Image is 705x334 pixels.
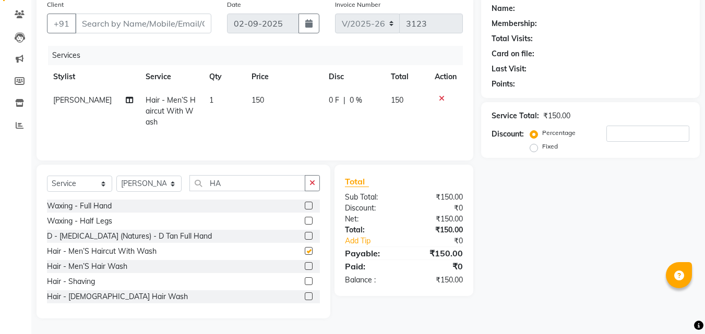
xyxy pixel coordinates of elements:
th: Action [428,65,463,89]
div: Waxing - Half Legs [47,216,112,227]
div: Points: [492,79,515,90]
div: ₹150.00 [404,275,471,286]
span: 0 % [350,95,362,106]
label: Percentage [542,128,576,138]
div: Card on file: [492,48,534,59]
div: Service Total: [492,110,539,121]
div: Membership: [492,18,537,29]
div: Last Visit: [492,64,527,75]
div: Balance : [337,275,404,286]
div: Name: [492,3,515,14]
div: Paid: [337,260,404,273]
span: 1 [209,95,213,105]
th: Price [245,65,322,89]
input: Search or Scan [189,175,305,191]
div: ₹150.00 [543,110,570,121]
span: 0 F [329,95,339,106]
div: Total Visits: [492,33,533,44]
div: Waxing - Full Hand [47,201,112,212]
th: Service [139,65,203,89]
div: Discount: [492,129,524,140]
div: D - [MEDICAL_DATA] (Natures) - D Tan Full Hand [47,231,212,242]
div: Discount: [337,203,404,214]
span: 150 [391,95,403,105]
div: ₹0 [404,260,471,273]
div: ₹150.00 [404,192,471,203]
div: Hair - Shaving [47,276,95,287]
div: ₹0 [415,236,471,246]
div: Total: [337,225,404,236]
div: ₹0 [404,203,471,214]
label: Fixed [542,142,558,151]
th: Total [385,65,429,89]
span: 150 [252,95,264,105]
th: Qty [203,65,245,89]
div: Hair - [DEMOGRAPHIC_DATA] Hair Wash [47,291,188,302]
span: | [343,95,345,106]
div: Hair - Men’S Haircut With Wash [47,246,157,257]
div: Hair - Men’S Hair Wash [47,261,127,272]
span: Hair - Men’S Haircut With Wash [146,95,196,127]
th: Disc [322,65,385,89]
button: +91 [47,14,76,33]
div: ₹150.00 [404,214,471,225]
input: Search by Name/Mobile/Email/Code [75,14,211,33]
div: Net: [337,214,404,225]
div: Sub Total: [337,192,404,203]
a: Add Tip [337,236,415,246]
div: Payable: [337,247,404,259]
span: Total [345,176,369,187]
div: ₹150.00 [404,247,471,259]
th: Stylist [47,65,139,89]
div: Services [48,46,471,65]
div: ₹150.00 [404,225,471,236]
span: [PERSON_NAME] [53,95,112,105]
